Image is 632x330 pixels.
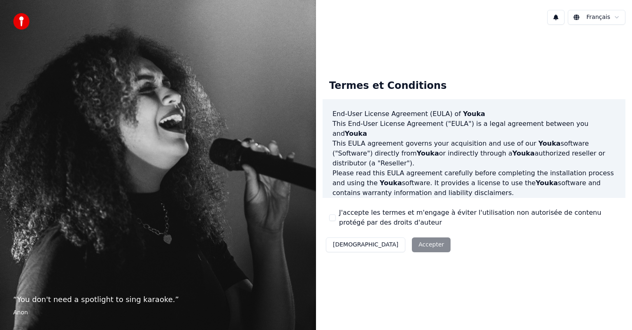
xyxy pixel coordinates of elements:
[538,139,560,147] span: Youka
[13,13,30,30] img: youka
[536,179,558,187] span: Youka
[339,208,619,228] label: J'accepte les termes et m'engage à éviter l'utilisation non autorisée de contenu protégé par des ...
[380,179,402,187] span: Youka
[512,149,534,157] span: Youka
[332,119,616,139] p: This End-User License Agreement ("EULA") is a legal agreement between you and
[326,237,405,252] button: [DEMOGRAPHIC_DATA]
[13,294,303,305] p: “ You don't need a spotlight to sing karaoke. ”
[332,109,616,119] h3: End-User License Agreement (EULA) of
[417,149,439,157] span: Youka
[345,130,367,137] span: Youka
[332,139,616,168] p: This EULA agreement governs your acquisition and use of our software ("Software") directly from o...
[463,110,485,118] span: Youka
[323,73,453,99] div: Termes et Conditions
[332,168,616,198] p: Please read this EULA agreement carefully before completing the installation process and using th...
[332,198,616,237] p: If you register for a free trial of the software, this EULA agreement will also govern that trial...
[13,309,303,317] footer: Anon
